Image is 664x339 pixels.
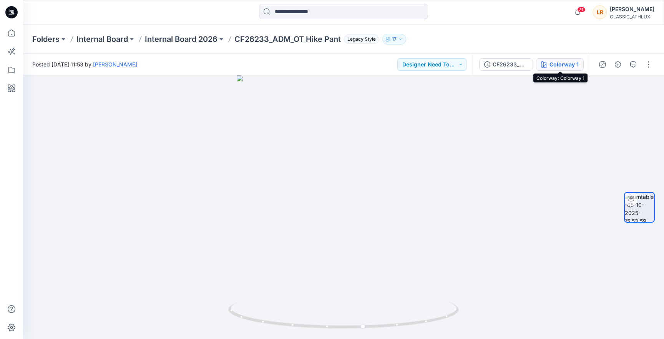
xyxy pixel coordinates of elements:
img: turntable-05-10-2025-15:53:59 [625,193,654,222]
span: Posted [DATE] 11:53 by [32,60,137,68]
div: LR [593,5,607,19]
span: 71 [577,7,586,13]
a: Internal Board 2026 [145,34,217,45]
button: Legacy Style [341,34,379,45]
button: Details [612,58,624,71]
button: Colorway 1 [536,58,584,71]
div: CF26233_ADM_OT Hike Pant [493,60,528,69]
div: [PERSON_NAME] [610,5,654,14]
div: Colorway 1 [549,60,579,69]
a: Internal Board [76,34,128,45]
p: CF26233_ADM_OT Hike Pant [234,34,341,45]
a: [PERSON_NAME] [93,61,137,68]
button: CF26233_ADM_OT Hike Pant [479,58,533,71]
p: 17 [392,35,397,43]
span: Legacy Style [344,35,379,44]
a: Folders [32,34,60,45]
div: CLASSIC_ATHLUX [610,14,654,20]
button: 17 [382,34,406,45]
